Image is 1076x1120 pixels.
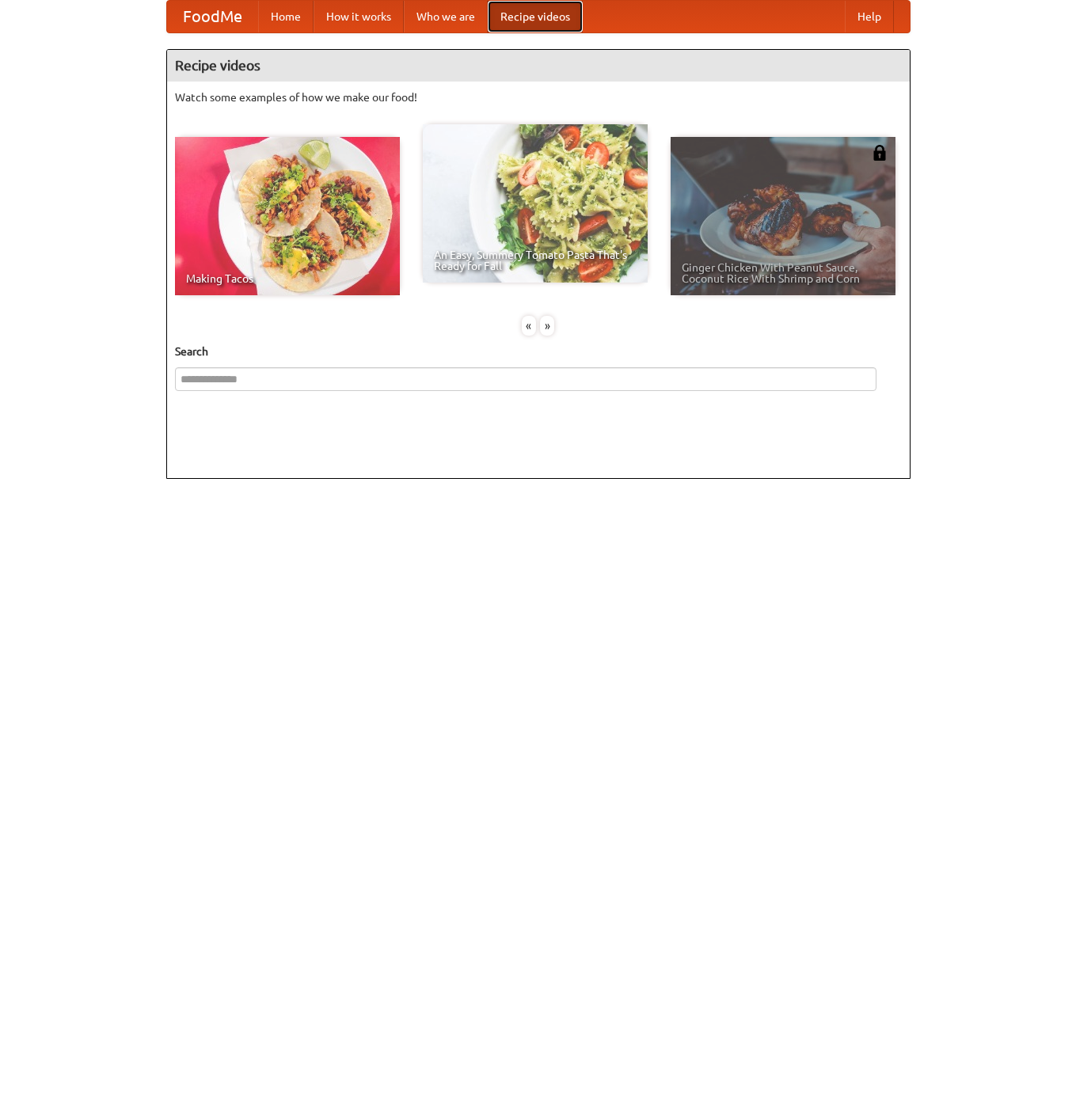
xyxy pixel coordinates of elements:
p: Watch some examples of how we make our food! [175,89,902,105]
a: Home [258,1,314,32]
a: Recipe videos [488,1,583,32]
div: « [522,316,536,336]
img: 483408.png [872,145,888,161]
span: Making Tacos [186,273,389,284]
a: Who we are [404,1,488,32]
div: » [540,316,554,336]
a: Help [845,1,894,32]
a: FoodMe [167,1,258,32]
a: An Easy, Summery Tomato Pasta That's Ready for Fall [423,124,648,283]
a: How it works [314,1,404,32]
h4: Recipe videos [167,50,910,82]
h5: Search [175,344,902,359]
span: An Easy, Summery Tomato Pasta That's Ready for Fall [434,249,637,271]
a: Making Tacos [175,137,400,295]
